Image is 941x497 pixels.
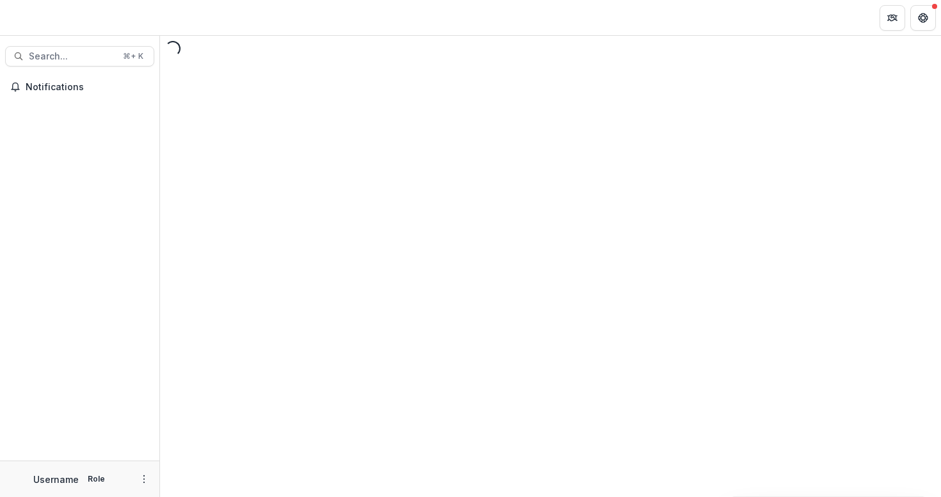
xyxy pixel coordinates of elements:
span: Search... [29,51,115,62]
p: Username [33,473,79,486]
button: Notifications [5,77,154,97]
button: Search... [5,46,154,67]
button: More [136,471,152,487]
p: Role [84,473,109,485]
button: Get Help [910,5,936,31]
div: ⌘ + K [120,49,146,63]
button: Partners [880,5,905,31]
span: Notifications [26,82,149,93]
